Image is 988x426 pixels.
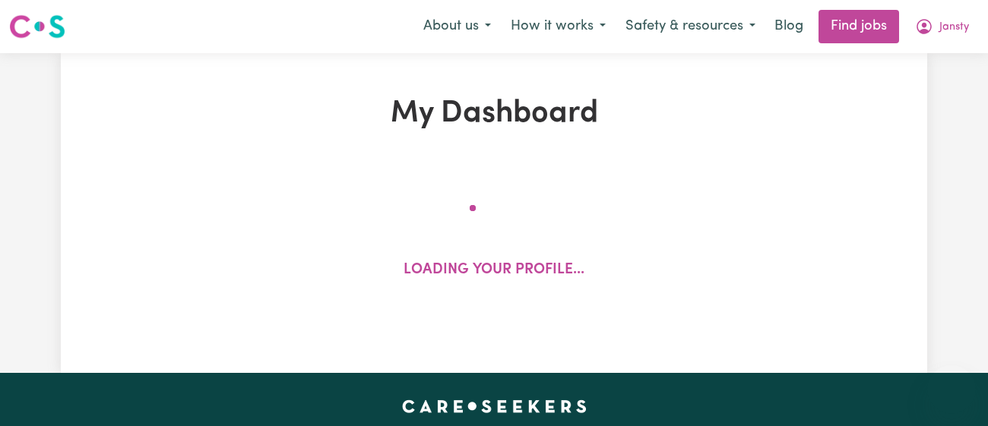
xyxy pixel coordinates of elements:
[939,19,969,36] span: Jansty
[404,260,584,282] p: Loading your profile...
[819,10,899,43] a: Find jobs
[402,400,587,412] a: Careseekers home page
[413,11,501,43] button: About us
[765,10,812,43] a: Blog
[501,11,616,43] button: How it works
[214,96,774,132] h1: My Dashboard
[9,13,65,40] img: Careseekers logo
[905,11,979,43] button: My Account
[9,9,65,44] a: Careseekers logo
[927,365,976,414] iframe: Button to launch messaging window
[616,11,765,43] button: Safety & resources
